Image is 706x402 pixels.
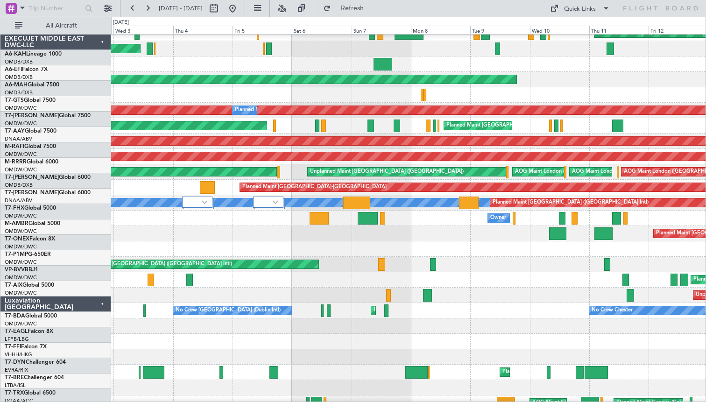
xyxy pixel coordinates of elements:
a: DNAA/ABV [5,135,32,142]
a: T7-DYNChallenger 604 [5,360,66,365]
img: arrow-gray.svg [202,200,207,204]
span: T7-[PERSON_NAME] [5,113,59,119]
span: T7-BDA [5,313,25,319]
a: OMDB/DXB [5,182,33,189]
div: No Crew [GEOGRAPHIC_DATA] (Dublin Intl) [176,303,281,317]
span: T7-P1MP [5,252,28,257]
a: M-AMBRGlobal 5000 [5,221,60,226]
a: T7-[PERSON_NAME]Global 7500 [5,113,91,119]
div: AOG Maint London ([GEOGRAPHIC_DATA]) [572,165,677,179]
div: Thu 11 [589,26,649,34]
a: OMDW/DWC [5,228,37,235]
a: T7-P1MPG-650ER [5,252,51,257]
a: VP-BVVBBJ1 [5,267,38,273]
div: Quick Links [564,5,596,14]
div: Fri 5 [233,26,292,34]
a: M-RAFIGlobal 7500 [5,144,56,149]
a: OMDB/DXB [5,74,33,81]
button: Quick Links [545,1,614,16]
a: EVRA/RIX [5,367,28,374]
div: Planned Maint [GEOGRAPHIC_DATA] ([GEOGRAPHIC_DATA] Intl) [76,257,232,271]
div: Sat 6 [292,26,351,34]
a: OMDW/DWC [5,212,37,219]
span: VP-BVV [5,267,25,273]
div: Planned Maint [GEOGRAPHIC_DATA] [446,119,536,133]
span: A6-EFI [5,67,22,72]
a: OMDW/DWC [5,289,37,296]
img: arrow-gray.svg [273,200,278,204]
button: Refresh [319,1,375,16]
span: T7-TRX [5,390,24,396]
a: M-RRRRGlobal 6000 [5,159,58,165]
a: T7-FFIFalcon 7X [5,344,47,350]
a: T7-EAGLFalcon 8X [5,329,53,334]
div: Planned Maint [GEOGRAPHIC_DATA] ([GEOGRAPHIC_DATA] Intl) [493,196,649,210]
a: A6-MAHGlobal 7500 [5,82,59,88]
a: OMDW/DWC [5,243,37,250]
span: T7-GTS [5,98,24,103]
button: All Aircraft [10,18,101,33]
span: T7-[PERSON_NAME] [5,190,59,196]
div: Tue 9 [470,26,529,34]
a: OMDB/DXB [5,58,33,65]
span: T7-FHX [5,205,24,211]
div: Thu 4 [173,26,233,34]
a: T7-GTSGlobal 7500 [5,98,56,103]
a: T7-AAYGlobal 7500 [5,128,56,134]
div: Sun 7 [352,26,411,34]
span: T7-AIX [5,282,22,288]
span: M-RRRR [5,159,27,165]
a: OMDB/DXB [5,89,33,96]
div: Owner [490,211,506,225]
a: DNAA/ABV [5,197,32,204]
span: Refresh [333,5,372,12]
a: T7-BREChallenger 604 [5,375,64,381]
span: M-AMBR [5,221,28,226]
a: T7-ONEXFalcon 8X [5,236,55,242]
a: A6-KAHLineage 1000 [5,51,62,57]
a: OMDW/DWC [5,166,37,173]
a: T7-TRXGlobal 6500 [5,390,56,396]
a: T7-FHXGlobal 5000 [5,205,56,211]
a: OMDW/DWC [5,151,37,158]
span: T7-EAGL [5,329,28,334]
span: T7-AAY [5,128,25,134]
a: OMDW/DWC [5,274,37,281]
a: T7-AIXGlobal 5000 [5,282,54,288]
div: No Crew Chester [592,303,633,317]
a: LTBA/ISL [5,382,26,389]
a: OMDW/DWC [5,320,37,327]
div: Planned Maint [235,103,269,117]
div: Wed 3 [113,26,173,34]
div: Mon 8 [411,26,470,34]
a: OMDW/DWC [5,259,37,266]
span: T7-[PERSON_NAME] [5,175,59,180]
span: T7-BRE [5,375,24,381]
div: [DATE] [113,19,129,27]
a: OMDW/DWC [5,105,37,112]
input: Trip Number [28,1,82,15]
a: VHHH/HKG [5,351,32,358]
span: A6-MAH [5,82,28,88]
span: [DATE] - [DATE] [159,4,203,13]
div: Planned Maint Liege [502,365,551,379]
span: T7-DYN [5,360,26,365]
div: Planned Maint [GEOGRAPHIC_DATA] ([GEOGRAPHIC_DATA]) [374,303,521,317]
div: AOG Maint London ([GEOGRAPHIC_DATA]) [515,165,620,179]
span: T7-ONEX [5,236,29,242]
a: LFPB/LBG [5,336,29,343]
span: M-RAFI [5,144,24,149]
div: Wed 10 [530,26,589,34]
span: A6-KAH [5,51,26,57]
a: T7-[PERSON_NAME]Global 6000 [5,175,91,180]
span: T7-FFI [5,344,21,350]
a: OMDW/DWC [5,120,37,127]
div: Unplanned Maint [GEOGRAPHIC_DATA] ([GEOGRAPHIC_DATA]) [310,165,464,179]
a: A6-EFIFalcon 7X [5,67,48,72]
a: T7-[PERSON_NAME]Global 6000 [5,190,91,196]
div: Planned Maint [GEOGRAPHIC_DATA]-[GEOGRAPHIC_DATA] [242,180,387,194]
span: All Aircraft [24,22,99,29]
a: T7-BDAGlobal 5000 [5,313,57,319]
